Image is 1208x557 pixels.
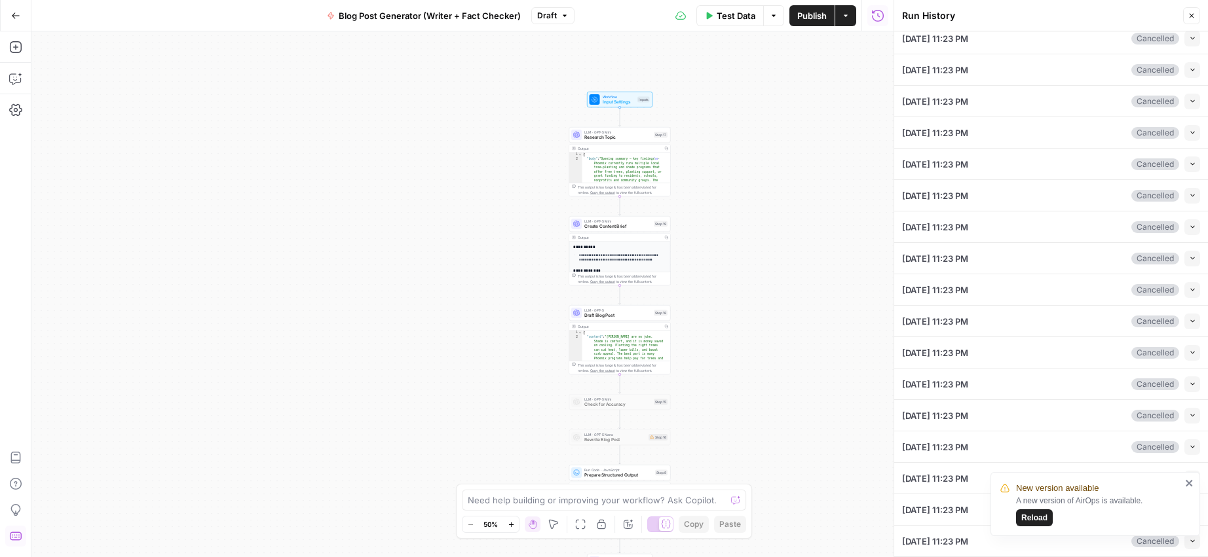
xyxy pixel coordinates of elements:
span: LLM · GPT-5 [584,308,651,313]
div: LLM · GPT-5 MiniCheck for AccuracyStep 15 [569,394,671,410]
g: Edge from step_19 to step_18 [619,285,621,304]
div: Inputs [637,97,650,103]
span: Publish [797,9,827,22]
span: Toggle code folding, rows 1 through 3 [578,153,582,157]
div: LLM · GPT-5Draft Blog PostStep 18Output{ "content":"[PERSON_NAME] are no joke. Shade is comfort, ... [569,305,671,374]
span: Copy the output [590,279,615,283]
div: Cancelled [1131,33,1179,45]
button: close [1185,478,1194,488]
span: [DATE] 11:23 PM [902,346,968,359]
div: Cancelled [1131,127,1179,139]
button: Test Data [696,5,763,26]
span: [DATE] 11:23 PM [902,95,968,108]
span: [DATE] 11:23 PM [902,378,968,391]
div: Output [578,235,660,240]
span: [DATE] 11:23 PM [902,503,968,516]
div: Cancelled [1131,347,1179,359]
span: Workflow [603,94,635,99]
div: Step 9 [655,470,668,476]
g: Edge from step_16 to step_9 [619,445,621,464]
span: Run Code · JavaScript [584,467,652,473]
span: Create Content Brief [584,223,651,230]
div: Cancelled [1131,190,1179,202]
div: A new version of AirOps is available. [1016,495,1181,526]
div: Cancelled [1131,410,1179,422]
div: This output is too large & has been abbreviated for review. to view the full content. [578,274,668,284]
span: LLM · GPT-5 Mini [584,219,651,224]
button: Publish [789,5,835,26]
div: Cancelled [1131,158,1179,170]
span: Test Data [717,9,755,22]
span: Paste [719,518,741,530]
span: [DATE] 11:23 PM [902,409,968,422]
span: [DATE] 11:23 PM [902,189,968,202]
div: This output is too large & has been abbreviated for review. to view the full content. [578,185,668,195]
div: Cancelled [1131,253,1179,264]
div: Cancelled [1131,221,1179,233]
div: Cancelled [1131,284,1179,296]
div: Cancelled [1131,378,1179,390]
g: Edge from step_9 to end [619,534,621,553]
div: 1 [569,153,582,157]
span: Draft Blog Post [584,312,651,319]
div: Cancelled [1131,441,1179,453]
button: Draft [531,7,575,24]
span: [DATE] 11:23 PM [902,126,968,139]
span: [DATE] 11:23 PM [902,283,968,296]
g: Edge from step_15 to step_16 [619,410,621,429]
span: [DATE] 11:23 PM [902,252,968,265]
div: Cancelled [1131,64,1179,76]
div: WorkflowInput SettingsInputs [569,92,671,107]
span: [DATE] 11:23 PM [902,32,968,45]
span: LLM · GPT-5 Nano [584,432,646,437]
div: LLM · GPT-5 MiniResearch TopicStep 17Output{ "body":"Opening summary — key findings\n- Phoenix cu... [569,127,671,196]
div: Step 17 [654,132,668,138]
span: Copy [684,518,704,530]
span: Draft [537,10,557,22]
button: Paste [714,516,746,533]
div: Step 15 [654,399,668,405]
div: 1 [569,331,582,335]
div: Run Code · JavaScriptPrepare Structured OutputStep 9Output{ "research":{ "body":"Opening summary ... [569,465,671,534]
span: Input Settings [603,99,635,105]
span: [DATE] 11:23 PM [902,440,968,454]
span: Copy the output [590,368,615,372]
span: [DATE] 11:23 PM [902,535,968,548]
g: Edge from step_17 to step_19 [619,196,621,215]
g: Edge from step_18 to step_15 [619,374,621,393]
div: Cancelled [1131,96,1179,107]
span: LLM · GPT-5 Mini [584,397,651,402]
span: Prepare Structured Output [584,472,652,478]
span: Toggle code folding, rows 1 through 3 [578,331,582,335]
span: Reload [1021,512,1048,524]
span: Blog Post Generator (Writer + Fact Checker) [339,9,521,22]
g: Edge from start to step_17 [619,107,621,126]
span: Research Topic [584,134,651,141]
span: [DATE] 11:23 PM [902,158,968,171]
div: Cancelled [1131,315,1179,327]
span: [DATE] 11:23 PM [902,63,968,77]
div: Step 18 [654,310,668,316]
span: LLM · GPT-5 Mini [584,130,651,135]
span: [DATE] 11:23 PM [902,221,968,234]
button: Copy [679,516,709,533]
span: New version available [1016,482,1099,495]
button: Reload [1016,509,1053,526]
div: Output [578,146,660,151]
span: Copy the output [590,190,615,194]
button: Blog Post Generator (Writer + Fact Checker) [319,5,529,26]
div: Step 19 [654,221,668,227]
div: LLM · GPT-5 NanoRewrite Blog PostStep 16 [569,429,671,445]
span: [DATE] 11:23 PM [902,315,968,328]
div: Output [578,324,660,329]
div: This output is too large & has been abbreviated for review. to view the full content. [578,363,668,373]
span: Rewrite Blog Post [584,437,646,443]
span: Check for Accuracy [584,401,651,408]
span: [DATE] 11:23 PM [902,472,968,485]
div: Step 16 [649,434,668,440]
span: 50% [483,519,498,530]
